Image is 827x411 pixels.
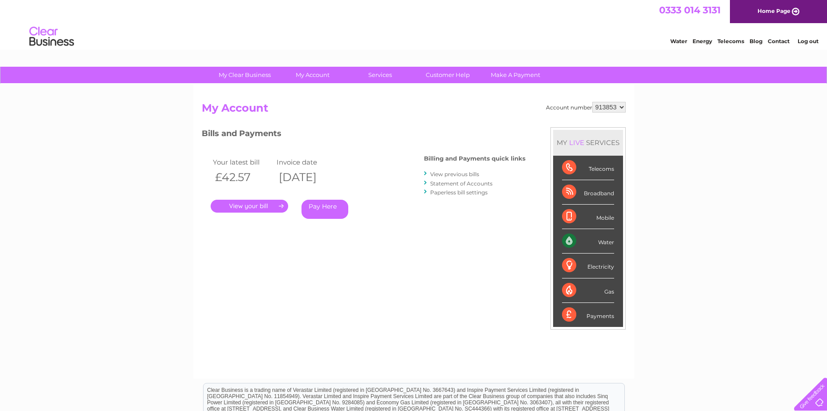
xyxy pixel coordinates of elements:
[553,130,623,155] div: MY SERVICES
[562,180,614,205] div: Broadband
[717,38,744,44] a: Telecoms
[208,67,281,83] a: My Clear Business
[562,205,614,229] div: Mobile
[343,67,417,83] a: Services
[204,5,624,43] div: Clear Business is a trading name of Verastar Limited (registered in [GEOGRAPHIC_DATA] No. 3667643...
[211,156,275,168] td: Your latest bill
[276,67,349,83] a: My Account
[274,168,338,186] th: [DATE]
[479,67,552,83] a: Make A Payment
[562,254,614,278] div: Electricity
[562,303,614,327] div: Payments
[562,278,614,303] div: Gas
[693,38,712,44] a: Energy
[424,155,526,162] h4: Billing and Payments quick links
[211,200,288,213] a: .
[411,67,485,83] a: Customer Help
[430,189,488,196] a: Paperless bill settings
[768,38,790,44] a: Contact
[274,156,338,168] td: Invoice date
[546,102,626,113] div: Account number
[562,229,614,254] div: Water
[562,156,614,180] div: Telecoms
[430,180,493,187] a: Statement of Accounts
[798,38,819,44] a: Log out
[670,38,687,44] a: Water
[750,38,762,44] a: Blog
[202,127,526,143] h3: Bills and Payments
[202,102,626,119] h2: My Account
[29,23,74,50] img: logo.png
[211,168,275,186] th: £42.57
[301,200,348,219] a: Pay Here
[659,4,721,16] a: 0333 014 3131
[430,171,479,177] a: View previous bills
[567,138,586,147] div: LIVE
